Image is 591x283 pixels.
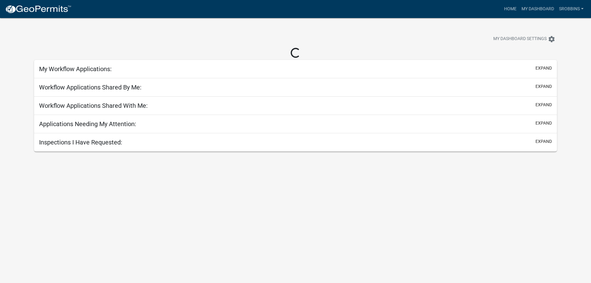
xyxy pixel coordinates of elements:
a: srobbins [557,3,586,15]
h5: Workflow Applications Shared With Me: [39,102,148,109]
h5: Applications Needing My Attention: [39,120,136,128]
h5: My Workflow Applications: [39,65,112,73]
span: My Dashboard Settings [493,35,547,43]
button: expand [535,102,552,108]
i: settings [548,35,555,43]
h5: Workflow Applications Shared By Me: [39,84,141,91]
button: expand [535,83,552,90]
button: expand [535,138,552,145]
button: expand [535,120,552,126]
h5: Inspections I Have Requested: [39,139,122,146]
a: Home [502,3,519,15]
button: My Dashboard Settingssettings [488,33,560,45]
button: expand [535,65,552,71]
a: My Dashboard [519,3,557,15]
